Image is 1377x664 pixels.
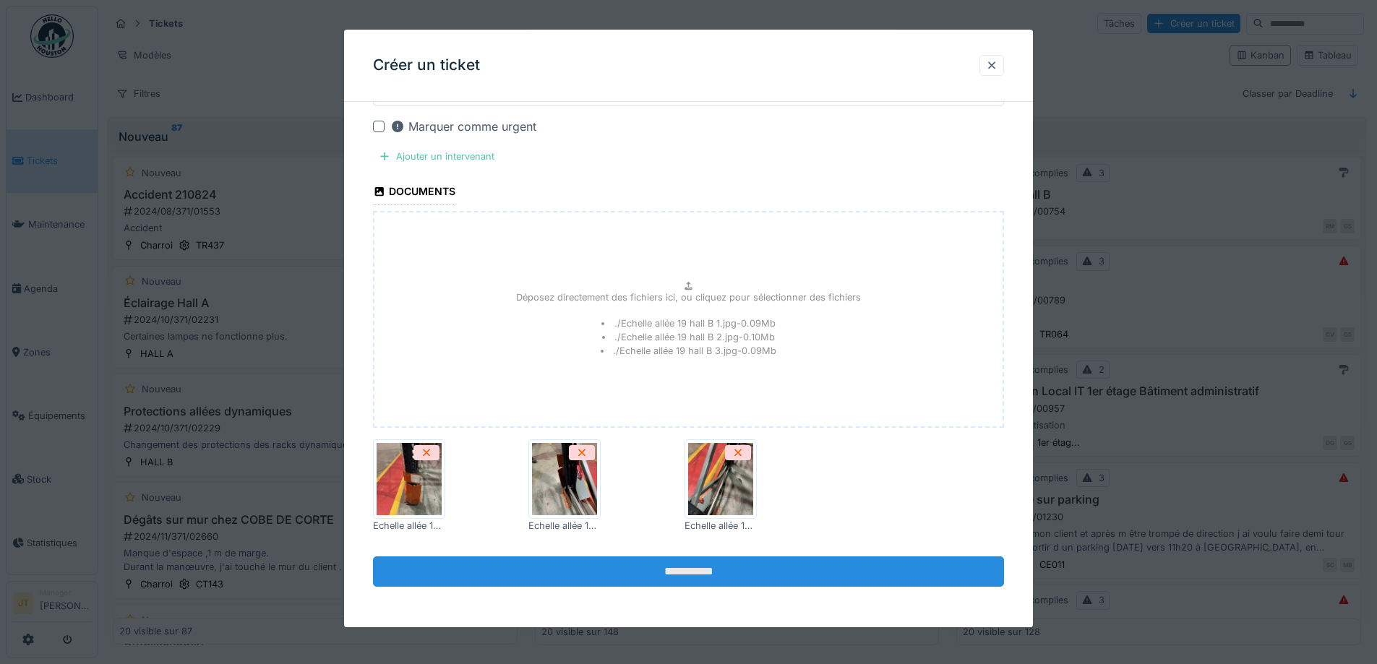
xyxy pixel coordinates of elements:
div: Marquer comme urgent [390,118,536,135]
div: Echelle allée 19 hall B 2.jpg [685,519,757,533]
div: Echelle allée 19 hall B 1.jpg [373,519,445,533]
img: f3jms0xllzl26g2kcepm8av51bwk [532,444,597,516]
div: Echelle allée 19 hall B 3.jpg [528,519,601,533]
li: ./Echelle allée 19 hall B 2.jpg - 0.10 Mb [602,330,776,344]
img: x63g3hruu7nu1o4qd9r8mslhs0s7 [377,444,442,516]
p: Déposez directement des fichiers ici, ou cliquez pour sélectionner des fichiers [516,291,861,305]
div: Documents [373,181,455,206]
li: ./Echelle allée 19 hall B 1.jpg - 0.09 Mb [601,316,776,330]
h3: Créer un ticket [373,56,480,74]
div: Ajouter un intervenant [373,147,500,166]
img: d73z3abpuypsycws5uhj1hqkhi15 [688,444,753,516]
li: ./Echelle allée 19 hall B 3.jpg - 0.09 Mb [601,344,777,358]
